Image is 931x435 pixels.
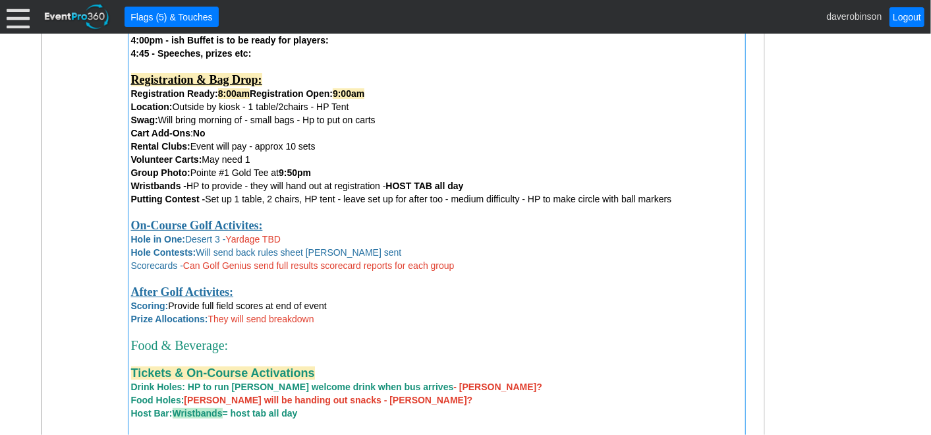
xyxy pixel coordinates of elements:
span: Tickets & On-Course Activations [131,366,315,380]
div: Pointe #1 Gold Tee at [131,166,743,179]
strong: Scoring: [131,301,169,311]
span: - [PERSON_NAME]? [453,382,542,392]
strong: Putting Contest - [131,194,206,204]
strong: Volunteer Carts: [131,154,202,165]
div: Set up 1 table, 2 chairs, HP tent - leave set up for after too - medium difficulty - HP to make c... [131,192,743,206]
strong: 4:45 - Speeches, prizes etc: [131,48,252,59]
span: Flags (5) & Touches [128,10,215,24]
div: May need 1 [131,153,743,166]
strong: 9:50pm [279,167,311,178]
strong: Prize Allocations: [131,314,208,324]
span: daverobinson [826,11,882,21]
strong: Registration Ready: Registration Open: [131,88,365,99]
strong: Hole in One: [131,234,185,245]
span: Can Golf Genius send full results scorecard reports for each group [183,260,455,271]
span: 8:00am [218,88,250,99]
div: HP to provide - they will hand out at registration - [131,179,743,192]
strong: On-Course Golf Activites: [131,219,263,232]
strong: No [193,128,206,138]
span: Food & Beverage: [131,338,229,353]
span: Host Bar: = host tab all day [131,408,298,419]
a: Logout [889,7,924,27]
span: Desert 3 - [131,234,281,245]
span: Registration & Bag Drop: [131,73,262,86]
span: Will send back rules sheet [PERSON_NAME] sent [131,247,402,258]
strong: Group Photo: [131,167,190,178]
strong: Rental Clubs: [131,141,190,152]
span: Drink Holes: HP to run [PERSON_NAME] welcome drink when bus arrives [131,382,542,392]
span: Wristbands [173,408,223,419]
div: Outside by kiosk - 1 table/2chairs - HP Tent [131,100,743,113]
strong: After Golf Activites: [131,285,234,299]
span: Flags (5) & Touches [128,11,215,24]
strong: 4:00pm - ish Buffet is to be ready for players: [131,35,329,45]
img: EventPro360 [43,2,111,32]
span: [PERSON_NAME] will be handing out snacks - [PERSON_NAME]? [184,395,472,405]
span: They will send breakdown [208,314,314,324]
strong: Cart Add-Ons [131,128,190,138]
strong: Location: [131,101,173,112]
div: Will bring morning of - small bags - Hp to put on carts [131,113,743,127]
div: Menu: Click or 'Crtl+M' to toggle menu open/close [7,5,30,28]
span: Food Holes: [131,395,473,405]
span: Scorecards - [131,260,455,271]
span: 9:00am [333,88,364,99]
strong: Hole Contests: [131,247,196,258]
span: Provide full field scores at end of event [168,301,326,311]
strong: Wristbands - [131,181,187,191]
div: Event will pay - approx 10 sets [131,140,743,153]
strong: Swag: [131,115,158,125]
span: Yardage TBD [225,234,281,245]
strong: HOST TAB all day [386,181,464,191]
div: : [131,127,743,140]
